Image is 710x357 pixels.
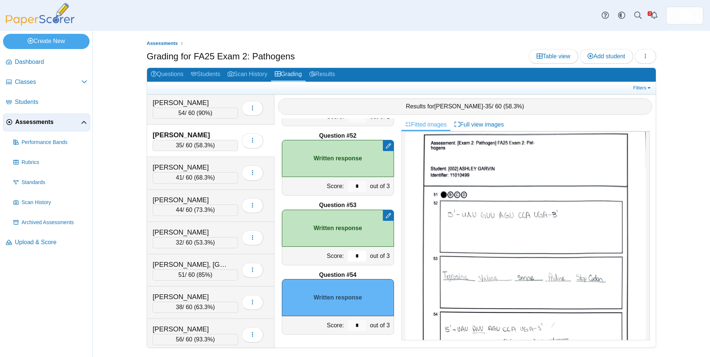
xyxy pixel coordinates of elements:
[196,142,213,148] span: 58.3%
[176,142,183,148] span: 35
[196,174,213,181] span: 68.3%
[153,292,227,302] div: [PERSON_NAME]
[15,118,81,126] span: Assessments
[679,10,691,22] span: Micah Willis
[178,272,185,278] span: 51
[176,207,183,213] span: 44
[153,334,238,345] div: / 60 ( )
[282,140,394,177] div: Written response
[176,336,183,343] span: 56
[10,194,90,212] a: Scan History
[153,98,227,108] div: [PERSON_NAME]
[3,20,77,27] a: PaperScorer
[679,10,691,22] img: ps.hreErqNOxSkiDGg1
[271,68,306,82] a: Grading
[153,108,238,119] div: / 60 ( )
[153,130,227,140] div: [PERSON_NAME]
[198,110,210,116] span: 90%
[3,114,90,131] a: Assessments
[176,304,183,310] span: 38
[153,260,227,269] div: [PERSON_NAME], [GEOGRAPHIC_DATA]
[587,53,625,59] span: Add student
[434,103,483,109] span: [PERSON_NAME]
[3,234,90,252] a: Upload & Score
[278,98,652,115] div: Results for - / 60 ( )
[196,207,213,213] span: 73.3%
[505,103,522,109] span: 58.3%
[646,7,662,24] a: Alerts
[22,159,87,166] span: Rubrics
[529,49,578,64] a: Table view
[282,210,394,247] div: Written response
[485,103,492,109] span: 35
[153,227,227,237] div: [PERSON_NAME]
[153,302,238,313] div: / 60 ( )
[178,110,185,116] span: 54
[319,201,356,209] b: Question #53
[3,34,89,49] a: Create New
[196,304,213,310] span: 63.3%
[319,132,356,140] b: Question #52
[450,118,508,131] a: Full view images
[153,237,238,248] div: / 60 ( )
[282,177,346,195] div: Score:
[153,204,238,216] div: / 60 ( )
[368,316,393,334] div: out of 3
[3,73,90,91] a: Classes
[198,272,210,278] span: 85%
[15,98,87,106] span: Students
[10,154,90,171] a: Rubrics
[187,68,224,82] a: Students
[10,174,90,191] a: Standards
[10,214,90,232] a: Archived Assessments
[153,269,238,281] div: / 60 ( )
[15,58,87,66] span: Dashboard
[3,3,77,26] img: PaperScorer
[282,247,346,265] div: Score:
[368,177,393,195] div: out of 3
[319,271,356,279] b: Question #54
[10,134,90,151] a: Performance Bands
[153,172,238,183] div: / 60 ( )
[368,247,393,265] div: out of 3
[147,50,295,63] h1: Grading for FA25 Exam 2: Pathogens
[401,118,450,131] a: Fitted images
[306,68,339,82] a: Results
[282,316,346,334] div: Score:
[147,40,178,46] span: Assessments
[537,53,570,59] span: Table view
[153,140,238,151] div: / 60 ( )
[3,94,90,111] a: Students
[145,39,180,48] a: Assessments
[176,174,183,181] span: 41
[22,199,87,206] span: Scan History
[666,7,703,24] a: ps.hreErqNOxSkiDGg1
[22,179,87,186] span: Standards
[282,279,394,316] div: Written response
[153,324,227,334] div: [PERSON_NAME]
[176,239,183,246] span: 32
[224,68,271,82] a: Scan History
[196,336,213,343] span: 93.3%
[22,139,87,146] span: Performance Bands
[196,239,213,246] span: 53.3%
[147,68,187,82] a: Questions
[15,238,87,246] span: Upload & Score
[153,163,227,172] div: [PERSON_NAME]
[631,84,654,92] a: Filters
[153,195,227,205] div: [PERSON_NAME]
[22,219,87,226] span: Archived Assessments
[15,78,81,86] span: Classes
[3,53,90,71] a: Dashboard
[580,49,633,64] a: Add student
[368,108,393,126] div: out of 1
